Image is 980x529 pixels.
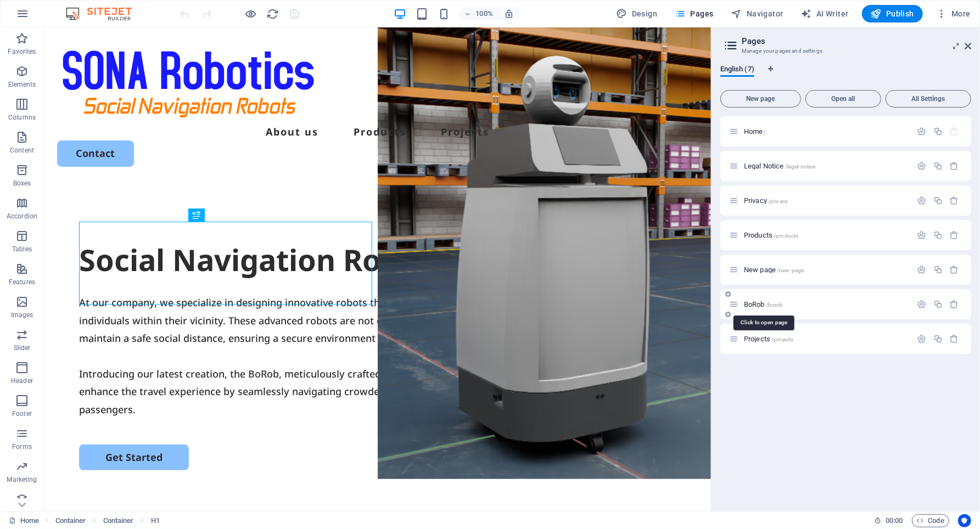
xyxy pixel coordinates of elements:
[475,7,493,20] h6: 100%
[731,8,783,19] span: Navigator
[742,46,949,56] h3: Manage your pages and settings
[11,311,33,319] p: Images
[612,5,662,22] button: Design
[744,196,788,205] span: Click to open page
[950,265,959,274] div: Remove
[886,514,903,527] span: 00 00
[801,8,849,19] span: AI Writer
[917,230,927,240] div: Settings
[720,90,801,108] button: New page
[675,8,713,19] span: Pages
[933,265,943,274] div: Duplicate
[720,65,971,86] div: Language Tabs
[670,5,718,22] button: Pages
[725,95,796,102] span: New page
[950,196,959,205] div: Remove
[8,113,36,122] p: Columns
[55,514,160,527] nav: breadcrumb
[617,8,658,19] span: Design
[766,302,783,308] span: /borob
[741,335,912,342] div: Projects/projects
[917,300,927,309] div: Settings
[871,8,914,19] span: Publish
[936,8,971,19] span: More
[917,161,927,171] div: Settings
[14,344,31,352] p: Slider
[103,514,134,527] span: Click to select. Double-click to edit
[744,231,798,239] span: Click to open page
[933,161,943,171] div: Duplicate
[933,334,943,344] div: Duplicate
[744,300,783,308] span: BoRob
[720,63,754,78] span: English (7)
[810,95,876,102] span: Open all
[768,198,788,204] span: /privacy
[504,9,514,19] i: On resize automatically adjust zoom level to fit chosen device.
[912,514,949,527] button: Code
[267,8,279,20] i: Reload page
[8,80,36,89] p: Elements
[9,514,39,527] a: Click to cancel selection. Double-click to open Pages
[741,301,912,308] div: BoRob/borob
[891,95,966,102] span: All Settings
[950,300,959,309] div: Remove
[63,7,145,20] img: Editor Logo
[727,5,788,22] button: Navigator
[266,7,279,20] button: reload
[744,127,766,136] span: Click to open page
[744,335,793,343] span: Click to open page
[950,230,959,240] div: Remove
[771,336,793,342] span: /projects
[933,230,943,240] div: Duplicate
[11,376,33,385] p: Header
[55,514,86,527] span: Click to select. Double-click to edit
[12,442,32,451] p: Forms
[774,233,798,239] span: /products
[744,162,815,170] span: Click to open page
[917,334,927,344] div: Settings
[741,197,912,204] div: Privacy/privacy
[9,278,35,286] p: Features
[12,245,32,254] p: Tables
[886,90,971,108] button: All Settings
[917,127,927,136] div: Settings
[741,162,912,170] div: Legal Notice/legal-notice
[950,334,959,344] div: Remove
[7,475,37,484] p: Marketing
[933,127,943,136] div: Duplicate
[785,164,816,170] span: /legal-notice
[244,7,257,20] button: Click here to leave preview mode and continue editing
[10,146,34,155] p: Content
[917,196,927,205] div: Settings
[741,266,912,273] div: New page/new-page
[917,514,944,527] span: Code
[950,161,959,171] div: Remove
[777,267,804,273] span: /new-page
[764,129,766,135] span: /
[151,514,160,527] span: Click to select. Double-click to edit
[742,36,971,46] h2: Pages
[741,232,912,239] div: Products/products
[459,7,498,20] button: 100%
[744,266,804,274] span: Click to open page
[741,128,912,135] div: Home/
[917,265,927,274] div: Settings
[8,47,36,56] p: Favorites
[932,5,975,22] button: More
[7,212,37,221] p: Accordion
[950,127,959,136] div: The startpage cannot be deleted
[12,409,32,418] p: Footer
[797,5,853,22] button: AI Writer
[13,179,31,188] p: Boxes
[612,5,662,22] div: Design (Ctrl+Alt+Y)
[893,516,895,525] span: :
[933,300,943,309] div: Duplicate
[958,514,971,527] button: Usercentrics
[805,90,881,108] button: Open all
[933,196,943,205] div: Duplicate
[874,514,903,527] h6: Session time
[862,5,923,22] button: Publish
